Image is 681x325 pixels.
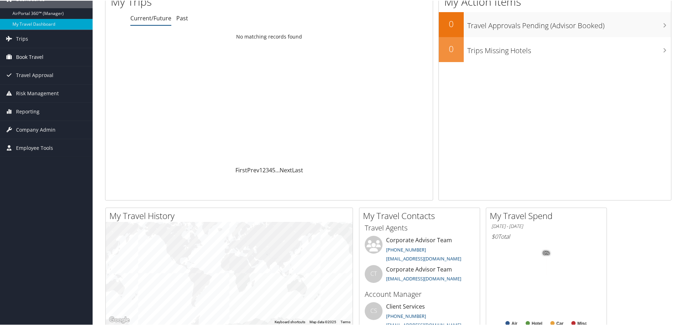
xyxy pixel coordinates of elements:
a: [PHONE_NUMBER] [386,312,426,319]
span: Map data ©2025 [310,319,336,323]
a: 5 [272,166,275,173]
h2: 0 [439,17,464,29]
span: Reporting [16,102,40,120]
span: … [275,166,280,173]
a: Terms (opens in new tab) [340,319,350,323]
h2: My Travel Contacts [363,209,480,221]
span: Travel Approval [16,66,53,83]
li: Corporate Advisor Team [361,235,478,264]
a: [EMAIL_ADDRESS][DOMAIN_NAME] [386,255,461,261]
span: $0 [492,232,498,240]
a: Prev [247,166,259,173]
a: 0Travel Approvals Pending (Advisor Booked) [439,11,671,36]
span: Employee Tools [16,138,53,156]
tspan: 0% [544,250,549,255]
a: 1 [259,166,262,173]
div: CS [365,301,383,319]
span: Risk Management [16,84,59,102]
h6: Total [492,232,601,240]
li: Corporate Advisor Team [361,264,478,288]
a: 0Trips Missing Hotels [439,36,671,61]
h2: 0 [439,42,464,54]
span: Trips [16,29,28,47]
div: CT [365,264,383,282]
a: [EMAIL_ADDRESS][DOMAIN_NAME] [386,275,461,281]
h2: My Travel History [109,209,353,221]
td: No matching records found [105,30,433,42]
span: Book Travel [16,47,43,65]
h3: Account Manager [365,289,474,299]
a: 4 [269,166,272,173]
h3: Trips Missing Hotels [467,41,671,55]
h2: My Travel Spend [490,209,607,221]
a: Open this area in Google Maps (opens a new window) [108,315,131,324]
a: Next [280,166,292,173]
a: 2 [262,166,266,173]
h6: [DATE] - [DATE] [492,222,601,229]
a: Past [176,14,188,21]
a: Current/Future [130,14,171,21]
a: Last [292,166,303,173]
h3: Travel Approvals Pending (Advisor Booked) [467,16,671,30]
a: First [235,166,247,173]
img: Google [108,315,131,324]
a: [PHONE_NUMBER] [386,246,426,252]
span: Company Admin [16,120,56,138]
button: Keyboard shortcuts [275,319,305,324]
h3: Travel Agents [365,222,474,232]
a: 3 [266,166,269,173]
